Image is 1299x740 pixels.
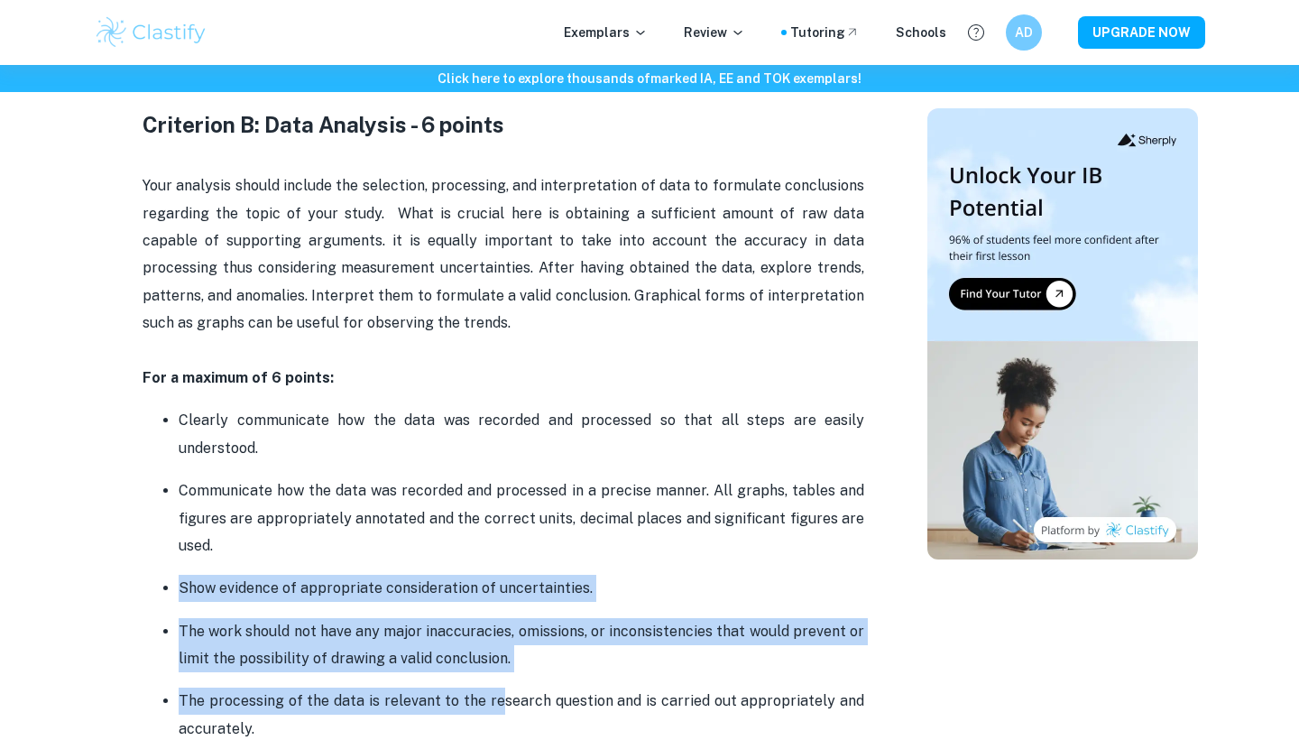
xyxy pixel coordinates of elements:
strong: Criterion B: Data Analysis - 6 points [143,112,504,137]
p: The work should not have any major inaccuracies, omissions, or inconsistencies that would prevent... [179,618,864,673]
h6: Click here to explore thousands of marked IA, EE and TOK exemplars ! [4,69,1295,88]
button: AD [1006,14,1042,51]
p: Clearly communicate how the data was recorded and processed so that all steps are easily understood. [179,407,864,462]
p: Review [684,23,745,42]
p: Communicate how the data was recorded and processed in a precise manner. All graphs, tables and f... [179,477,864,560]
a: Tutoring [790,23,860,42]
p: Show evidence of appropriate consideration of uncertainties. [179,575,864,602]
span: Your analysis should include the selection, processing, and interpretation of data to formulate c... [143,177,868,331]
p: Exemplars [564,23,648,42]
h6: AD [1014,23,1035,42]
img: Thumbnail [927,108,1198,560]
a: Schools [896,23,946,42]
img: Clastify logo [94,14,208,51]
button: UPGRADE NOW [1078,16,1205,49]
strong: For a maximum of 6 points: [143,369,334,386]
button: Help and Feedback [961,17,991,48]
